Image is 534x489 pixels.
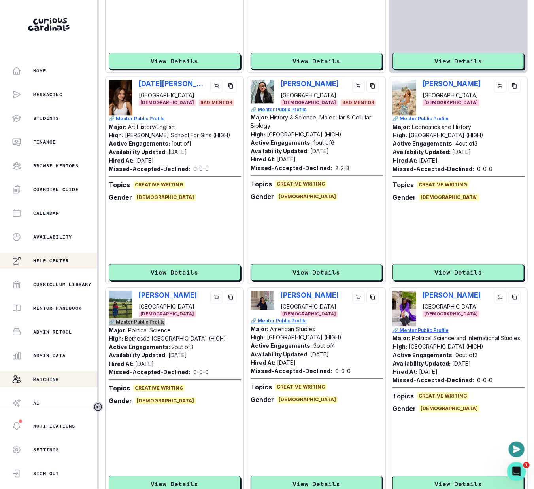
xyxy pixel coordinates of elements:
p: High: [109,335,123,342]
span: [DEMOGRAPHIC_DATA] [419,405,479,412]
button: cart [352,80,365,92]
p: Gender [251,395,274,404]
p: Availability Updated: [251,148,309,154]
span: [DEMOGRAPHIC_DATA] [281,311,338,317]
p: 🔗 Mentor Public Profile [109,115,241,122]
p: Political Science [128,327,171,334]
span: Creative Writing [417,181,469,188]
p: Hired At: [251,359,275,366]
span: 1 [523,462,530,468]
p: History & Science, Molecular & Cellular Biology [251,114,371,129]
p: [GEOGRAPHIC_DATA] [139,91,204,99]
p: Active Engagements: [251,342,312,349]
p: Topics [109,180,130,190]
p: 0 out of 2 [455,352,477,358]
p: Active Engagements: [392,352,454,358]
button: Open or close messaging widget [509,442,525,457]
p: Help Center [33,258,69,264]
p: Gender [392,193,416,202]
p: Missed-Accepted-Declined: [392,376,474,384]
img: Picture of Minjue Wu [251,80,274,103]
p: Topics [251,382,272,392]
p: Missed-Accepted-Declined: [109,368,190,376]
img: Curious Cardinals Logo [28,18,70,31]
button: View Details [109,264,240,281]
p: Gender [251,192,274,201]
p: Hired At: [392,157,417,164]
button: View Details [109,53,240,69]
p: Availability Updated: [392,148,451,155]
img: Picture of Lucia Ponti [109,80,132,115]
p: [PERSON_NAME] [281,291,339,299]
button: cart [352,291,365,303]
a: 🔗 Mentor Public Profile [392,327,525,334]
p: High: [251,131,265,138]
p: Active Engagements: [109,343,170,350]
p: [DATE] [419,157,438,164]
p: [GEOGRAPHIC_DATA] (HIGH) [409,132,483,138]
span: [DEMOGRAPHIC_DATA] [277,193,338,200]
img: Picture of Breanna Hibbert [392,291,416,326]
p: Availability [33,234,72,240]
button: View Details [251,264,382,281]
p: 1 out of 6 [313,139,334,146]
p: Gender [392,404,416,413]
button: cart [494,80,507,92]
p: [DATE] [310,148,329,154]
a: 🔗 Mentor Public Profile [251,317,383,324]
p: Missed-Accepted-Declined: [392,165,474,173]
p: [GEOGRAPHIC_DATA] [423,91,481,99]
button: copy [366,80,379,92]
span: Creative Writing [275,383,327,390]
p: Major: [109,327,126,334]
p: [DATE] [135,157,154,164]
span: [DEMOGRAPHIC_DATA] [135,194,196,201]
p: [DATE] [168,148,187,155]
span: [DEMOGRAPHIC_DATA] [423,99,479,106]
button: copy [508,80,521,92]
p: 2 - 2 - 3 [335,164,349,172]
button: View Details [392,264,524,281]
p: [PERSON_NAME] [139,291,197,299]
p: Hired At: [251,156,275,163]
p: 🔗 Mentor Public Profile [109,318,241,326]
p: Art History/English [128,123,175,130]
button: copy [225,80,237,92]
p: Topics [109,383,130,393]
a: 🔗 Mentor Public Profile [392,115,525,122]
p: Topics [251,179,272,189]
p: [PERSON_NAME] [423,291,481,299]
span: [DEMOGRAPHIC_DATA] [423,311,479,317]
p: Admin Data [33,353,66,359]
p: Settings [33,447,59,453]
p: Bethesda [GEOGRAPHIC_DATA] (HIGH) [125,335,226,342]
p: Major: [109,123,126,130]
p: [GEOGRAPHIC_DATA] (HIGH) [267,334,342,341]
p: [GEOGRAPHIC_DATA] [423,302,481,311]
p: Notifications [33,423,75,429]
p: Sign Out [33,470,59,477]
p: 1 out of 1 [172,140,191,147]
span: [DEMOGRAPHIC_DATA] [139,311,196,317]
p: 0 - 0 - 0 [477,376,492,384]
p: Availability Updated: [109,352,167,358]
button: copy [225,291,237,303]
p: Messaging [33,91,62,98]
p: Major: [392,335,410,341]
p: Calendar [33,210,59,216]
p: Availability Updated: [392,360,451,367]
p: 3 out of 4 [313,342,335,349]
p: Finance [33,139,56,145]
p: Active Engagements: [251,139,312,146]
p: Mentor Handbook [33,305,82,311]
img: Picture of Emma Singer [392,80,416,115]
span: [DEMOGRAPHIC_DATA] [277,396,338,403]
p: [GEOGRAPHIC_DATA] (HIGH) [409,343,483,350]
p: [DATE] [452,360,471,367]
p: 0 - 0 - 0 [477,165,492,173]
p: 4 out of 3 [455,140,477,147]
span: Creative Writing [275,180,327,188]
p: [DATE] [168,352,187,358]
